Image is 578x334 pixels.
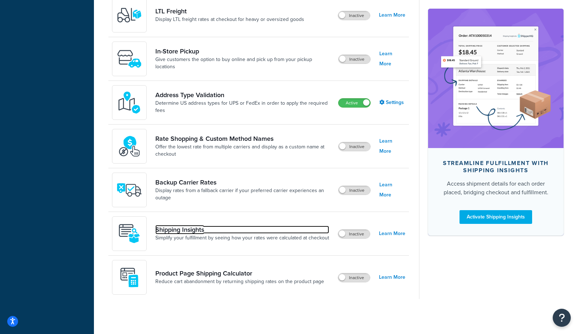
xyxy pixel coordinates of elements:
a: Learn More [379,10,405,20]
img: icon-duo-feat-backup-carrier-4420b188.png [117,177,142,203]
img: y79ZsPf0fXUFUhFXDzUgf+ktZg5F2+ohG75+v3d2s1D9TjoU8PiyCIluIjV41seZevKCRuEjTPPOKHJsQcmKCXGdfprl3L4q7... [117,3,142,28]
a: Learn More [379,229,405,239]
img: wfgcfpwTIucLEAAAAASUVORK5CYII= [117,46,142,71]
a: Product Page Shipping Calculator [155,269,324,277]
a: Rate Shopping & Custom Method Names [155,135,332,143]
a: Settings [379,97,405,108]
img: feature-image-si-e24932ea9b9fcd0ff835db86be1ff8d589347e8876e1638d903ea230a36726be.png [439,19,553,137]
a: Learn More [379,272,405,282]
div: Access shipment details for each order placed, bridging checkout and fulfillment. [440,179,552,197]
a: Reduce cart abandonment by returning shipping rates on the product page [155,278,324,285]
label: Inactive [338,186,370,195]
label: Inactive [338,273,370,282]
a: Learn More [379,180,405,200]
a: Determine US address types for UPS or FedEx in order to apply the required fees [155,100,332,114]
img: icon-duo-feat-rate-shopping-ecdd8bed.png [117,134,142,159]
a: Backup Carrier Rates [155,178,332,186]
a: Learn More [379,136,405,156]
a: Offer the lowest rate from multiple carriers and display as a custom name at checkout [155,143,332,158]
img: kIG8fy0lQAAAABJRU5ErkJggg== [117,90,142,115]
a: Display rates from a fallback carrier if your preferred carrier experiences an outage [155,187,332,201]
label: Active [338,99,370,107]
label: Inactive [338,11,370,20]
a: Display LTL freight rates at checkout for heavy or oversized goods [155,16,304,23]
a: In-Store Pickup [155,47,332,55]
img: Acw9rhKYsOEjAAAAAElFTkSuQmCC [117,221,142,246]
button: Open Resource Center [553,309,571,327]
a: Give customers the option to buy online and pick up from your pickup locations [155,56,332,70]
label: Inactive [338,230,370,238]
a: Shipping Insights [155,226,329,234]
label: Inactive [338,55,370,64]
a: Address Type Validation [155,91,332,99]
a: Simplify your fulfillment by seeing how your rates were calculated at checkout [155,234,329,242]
a: Learn More [379,49,405,69]
a: Activate Shipping Insights [460,210,532,224]
a: LTL Freight [155,7,304,15]
label: Inactive [338,142,370,151]
div: Streamline Fulfillment with Shipping Insights [440,160,552,174]
img: +D8d0cXZM7VpdAAAAAElFTkSuQmCC [117,265,142,290]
